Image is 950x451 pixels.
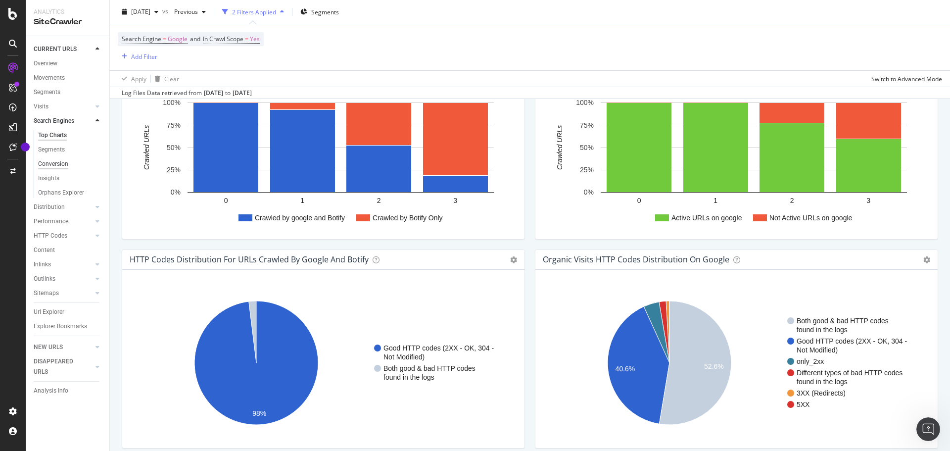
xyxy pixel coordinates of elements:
[580,166,594,174] text: 25%
[130,93,513,231] svg: A chart.
[38,130,67,141] div: Top Charts
[34,87,60,98] div: Segments
[204,89,223,98] div: [DATE]
[130,286,513,440] svg: A chart.
[34,386,102,396] a: Analysis Info
[34,274,55,284] div: Outlinks
[543,253,729,266] h4: Organic Visits HTTP Codes Distribution on google
[190,35,200,43] span: and
[34,44,77,54] div: CURRENT URLS
[797,401,810,408] text: 5XX
[38,130,102,141] a: Top Charts
[34,356,84,377] div: DISAPPEARED URLS
[34,321,102,332] a: Explorer Bookmarks
[704,363,724,371] text: 52.6%
[797,378,848,386] text: found in the logs
[34,16,101,28] div: SiteCrawler
[34,73,102,83] a: Movements
[34,342,63,352] div: NEW URLS
[167,121,181,129] text: 75%
[671,214,742,222] text: Active URLs on google
[142,125,150,170] text: Crawled URLs
[543,93,926,231] div: A chart.
[118,50,157,62] button: Add Filter
[170,7,198,16] span: Previous
[916,417,940,441] iframe: Intercom live chat
[38,159,68,169] div: Conversion
[171,189,181,197] text: 0%
[38,173,102,184] a: Insights
[637,197,641,204] text: 0
[38,173,59,184] div: Insights
[790,197,794,204] text: 2
[769,214,853,222] text: Not Active URLs on google
[34,101,93,112] a: Visits
[871,74,942,83] div: Switch to Advanced Mode
[556,125,564,170] text: Crawled URLs
[923,256,930,263] i: Options
[584,189,594,197] text: 0%
[34,216,68,227] div: Performance
[311,7,339,16] span: Segments
[34,101,48,112] div: Visits
[866,197,870,204] text: 3
[167,144,181,151] text: 50%
[300,197,304,204] text: 1
[21,143,30,151] div: Tooltip anchor
[167,166,181,174] text: 25%
[118,4,162,20] button: [DATE]
[131,52,157,60] div: Add Filter
[130,253,369,266] h4: HTTP Codes Distribution For URLs Crawled by google and Botify
[34,342,93,352] a: NEW URLS
[34,386,68,396] div: Analysis Info
[580,121,594,129] text: 75%
[34,44,93,54] a: CURRENT URLS
[34,231,93,241] a: HTTP Codes
[203,35,243,43] span: In Crawl Scope
[118,71,146,87] button: Apply
[218,4,288,20] button: 2 Filters Applied
[510,256,517,263] i: Options
[34,8,101,16] div: Analytics
[34,259,93,270] a: Inlinks
[122,35,161,43] span: Search Engine
[34,202,65,212] div: Distribution
[797,389,846,397] text: 3XX (Redirects)
[383,364,475,372] text: Both good & bad HTTP codes
[34,274,93,284] a: Outlinks
[580,144,594,151] text: 50%
[797,337,907,345] text: Good HTTP codes (2XX - OK, 304 -
[34,202,93,212] a: Distribution
[34,58,102,69] a: Overview
[250,32,260,46] span: Yes
[797,326,848,334] text: found in the logs
[34,259,51,270] div: Inlinks
[131,7,150,16] span: 2025 Sep. 23rd
[543,286,926,440] svg: A chart.
[383,353,425,361] text: Not Modified)
[122,89,252,98] div: Log Files Data retrieved from to
[245,35,248,43] span: =
[252,409,266,417] text: 98%
[34,87,102,98] a: Segments
[34,58,57,69] div: Overview
[867,71,942,87] button: Switch to Advanced Mode
[34,73,65,83] div: Movements
[797,317,889,325] text: Both good & bad HTTP codes
[38,188,84,198] div: Orphans Explorer
[34,307,64,317] div: Url Explorer
[38,145,102,155] a: Segments
[224,197,228,204] text: 0
[377,197,381,204] text: 2
[131,74,146,83] div: Apply
[576,99,594,107] text: 100%
[34,245,102,255] a: Content
[296,4,343,20] button: Segments
[797,369,902,377] text: Different types of bad HTTP codes
[34,231,67,241] div: HTTP Codes
[162,6,170,15] span: vs
[373,214,443,222] text: Crawled by Botify Only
